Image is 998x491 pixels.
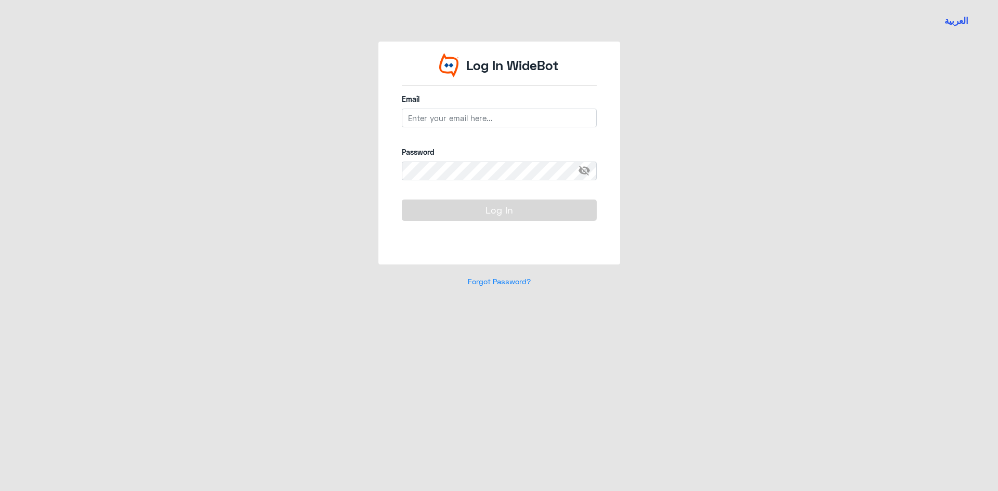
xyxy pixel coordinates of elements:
[402,200,597,220] button: Log In
[402,147,597,157] label: Password
[578,162,597,180] span: visibility_off
[439,53,459,77] img: Widebot Logo
[402,109,597,127] input: Enter your email here...
[938,8,975,34] a: Switch language
[468,277,531,286] a: Forgot Password?
[466,56,559,75] p: Log In WideBot
[402,94,597,104] label: Email
[944,15,968,28] button: العربية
